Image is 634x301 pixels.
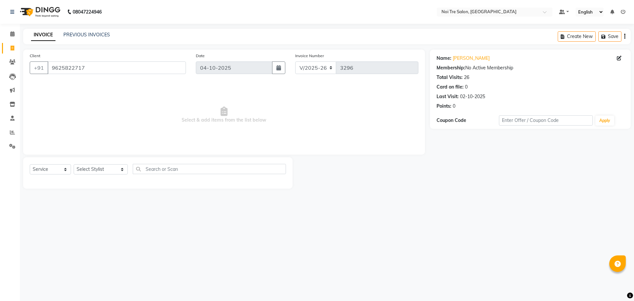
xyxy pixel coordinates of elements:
[30,82,418,148] span: Select & add items from the list below
[437,103,451,110] div: Points:
[437,74,463,81] div: Total Visits:
[465,84,468,91] div: 0
[598,31,621,42] button: Save
[558,31,596,42] button: Create New
[437,64,624,71] div: No Active Membership
[63,32,110,38] a: PREVIOUS INVOICES
[437,55,451,62] div: Name:
[73,3,102,21] b: 08047224946
[595,116,614,126] button: Apply
[295,53,324,59] label: Invoice Number
[499,115,593,126] input: Enter Offer / Coupon Code
[30,53,40,59] label: Client
[437,93,459,100] div: Last Visit:
[196,53,205,59] label: Date
[437,64,465,71] div: Membership:
[453,103,455,110] div: 0
[437,84,464,91] div: Card on file:
[133,164,286,174] input: Search or Scan
[437,117,499,124] div: Coupon Code
[30,61,48,74] button: +91
[606,275,627,294] iframe: chat widget
[460,93,485,100] div: 02-10-2025
[17,3,62,21] img: logo
[453,55,490,62] a: [PERSON_NAME]
[31,29,55,41] a: INVOICE
[48,61,186,74] input: Search by Name/Mobile/Email/Code
[464,74,469,81] div: 26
